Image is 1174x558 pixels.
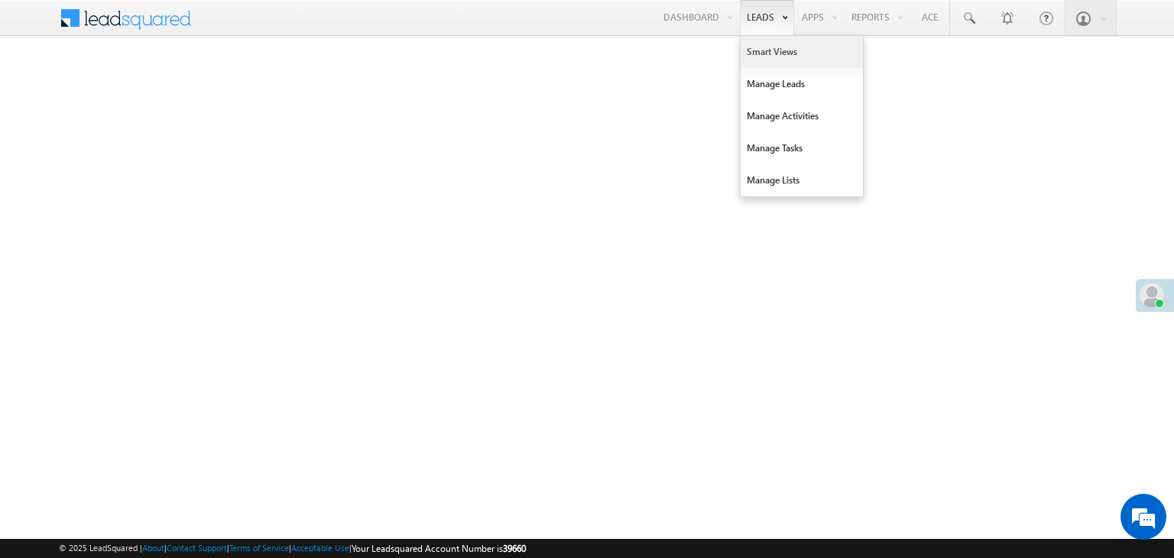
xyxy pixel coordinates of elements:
[741,100,863,132] a: Manage Activities
[59,541,526,556] span: © 2025 LeadSquared | | | | |
[741,132,863,164] a: Manage Tasks
[229,543,289,553] a: Terms of Service
[167,543,227,553] a: Contact Support
[503,543,526,554] span: 39660
[208,439,277,459] em: Start Chat
[142,543,164,553] a: About
[79,80,257,100] div: Chat with us now
[352,543,526,554] span: Your Leadsquared Account Number is
[251,8,287,44] div: Minimize live chat window
[20,141,279,425] textarea: Type your message and hit 'Enter'
[291,543,349,553] a: Acceptable Use
[26,80,64,100] img: d_60004797649_company_0_60004797649
[741,36,863,68] a: Smart Views
[741,68,863,100] a: Manage Leads
[741,164,863,196] a: Manage Lists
